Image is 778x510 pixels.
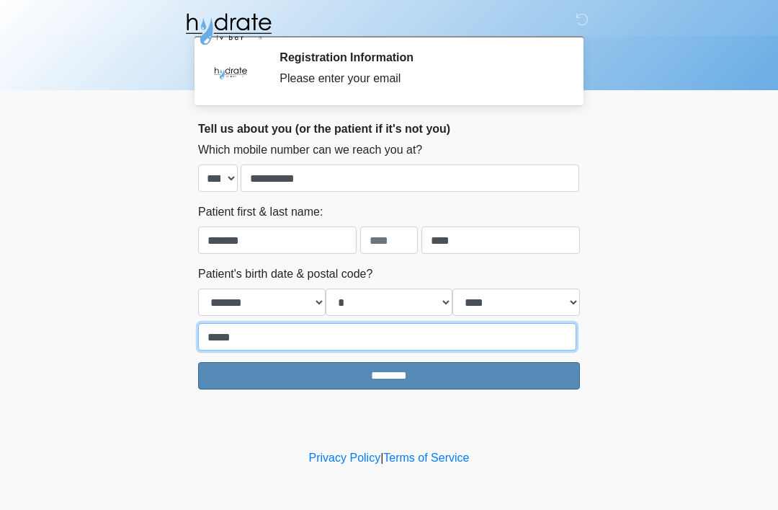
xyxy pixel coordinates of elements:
label: Patient's birth date & postal code? [198,265,372,283]
img: Hydrate IV Bar - Fort Collins Logo [184,11,273,47]
a: | [380,452,383,464]
img: Agent Avatar [209,50,252,94]
h2: Tell us about you (or the patient if it's not you) [198,122,580,136]
div: Please enter your email [280,70,558,87]
a: Terms of Service [383,452,469,464]
label: Which mobile number can we reach you at? [198,141,422,159]
a: Privacy Policy [309,452,381,464]
label: Patient first & last name: [198,203,323,221]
